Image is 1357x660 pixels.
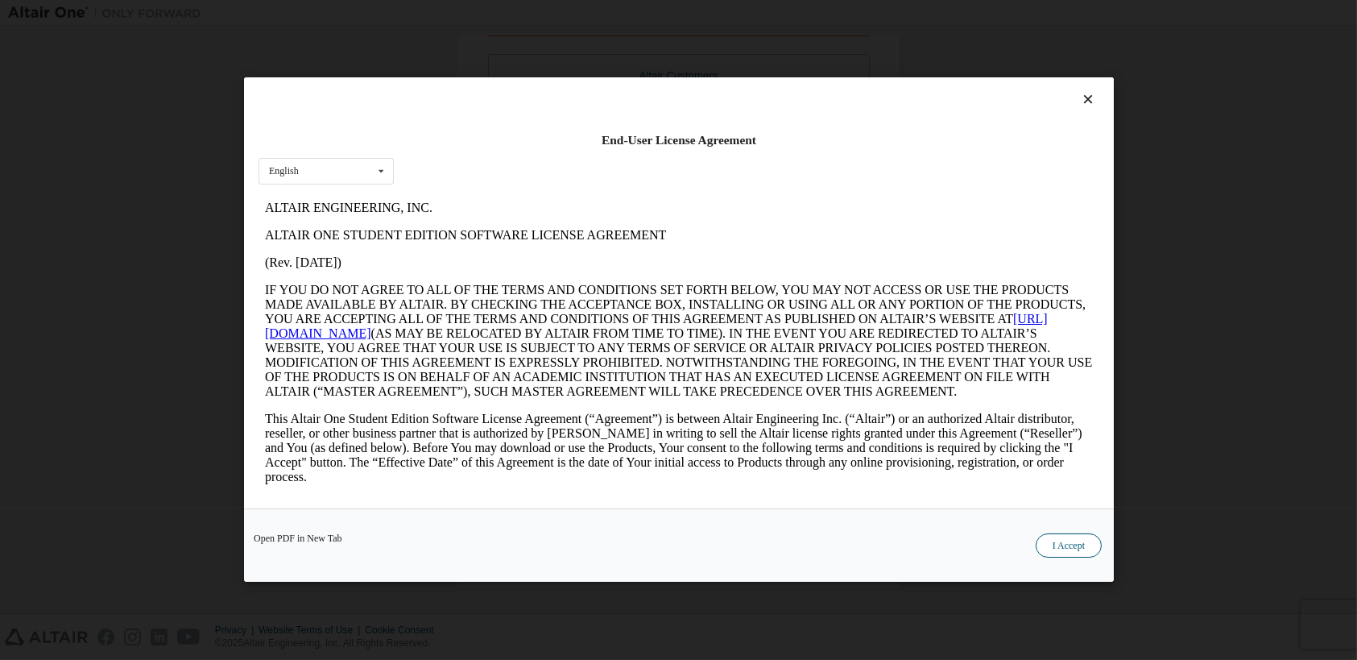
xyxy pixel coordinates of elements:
[254,534,342,544] a: Open PDF in New Tab
[6,218,834,290] p: This Altair One Student Edition Software License Agreement (“Agreement”) is between Altair Engine...
[6,61,834,76] p: (Rev. [DATE])
[259,132,1099,148] div: End-User License Agreement
[6,89,834,205] p: IF YOU DO NOT AGREE TO ALL OF THE TERMS AND CONDITIONS SET FORTH BELOW, YOU MAY NOT ACCESS OR USE...
[269,167,299,176] div: English
[1035,534,1101,558] button: I Accept
[6,118,789,146] a: [URL][DOMAIN_NAME]
[6,6,834,21] p: ALTAIR ENGINEERING, INC.
[6,34,834,48] p: ALTAIR ONE STUDENT EDITION SOFTWARE LICENSE AGREEMENT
